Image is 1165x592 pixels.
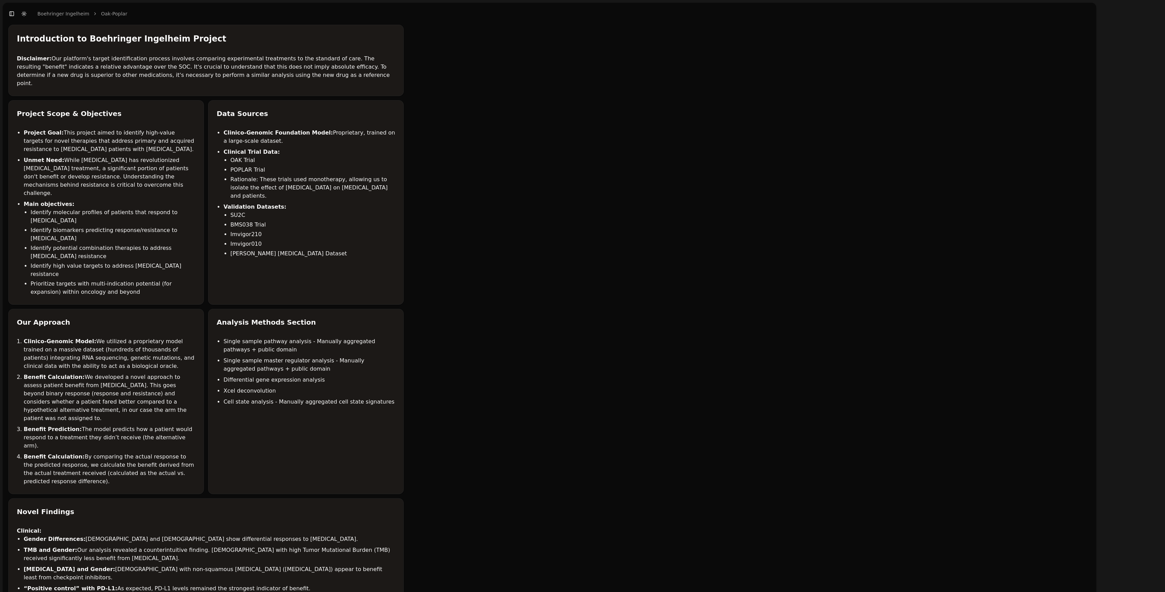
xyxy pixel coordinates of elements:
[24,453,195,486] li: By comparing the actual response to the predicted response, we calculate the benefit derived from...
[224,129,395,145] li: Proprietary, trained on a large-scale dataset.
[31,226,195,243] li: Identify biomarkers predicting response/resistance to [MEDICAL_DATA]
[230,211,395,219] li: SU2C
[37,10,89,17] a: Boehringer Ingelheim
[17,55,395,88] p: Our platform's target identification process involves comparing experimental treatments to the st...
[230,175,395,200] li: Rationale: These trials used monotherapy, allowing us to isolate the effect of [MEDICAL_DATA] on ...
[224,149,280,155] strong: Clinical Trial Data:
[230,249,395,258] li: [PERSON_NAME] [MEDICAL_DATA] Dataset
[24,535,395,543] li: [DEMOGRAPHIC_DATA] and [DEMOGRAPHIC_DATA] show differential responses to [MEDICAL_DATA].
[24,129,195,153] li: This project aimed to identify high-value targets for novel therapies that address primary and ac...
[31,280,195,296] li: Prioritize targets with multi-indication potential (for expansion) within oncology and beyond
[224,337,395,354] li: Single sample pathway analysis - Manually aggregated pathways + public domain
[224,398,395,406] li: Cell state analysis - Manually aggregated cell state signatures
[230,230,395,239] li: Imvigor210
[217,317,395,327] div: Analysis Methods Section
[24,373,195,422] li: We developed a novel approach to assess patient benefit from [MEDICAL_DATA]. This goes beyond bin...
[24,374,84,380] strong: Benefit Calculation:
[24,565,395,582] li: [DEMOGRAPHIC_DATA] with non-squamous [MEDICAL_DATA] ([MEDICAL_DATA]) appear to benefit least from...
[24,201,75,207] strong: Main objectives:
[24,425,195,450] li: The model predicts how a patient would respond to a treatment they didn’t receive (the alternativ...
[230,221,395,229] li: BMS038 Trial
[230,156,395,164] li: OAK Trial
[17,507,395,516] div: Novel Findings
[224,204,286,210] strong: Validation Datasets:
[24,426,82,432] strong: Benefit Prediction:
[24,536,85,542] strong: Gender Differences:
[24,566,115,572] strong: [MEDICAL_DATA] and Gender:
[224,129,333,136] strong: Clinico-Genomic Foundation Model:
[17,527,42,534] strong: Clinical:
[24,129,64,136] strong: Project Goal:
[217,109,395,118] div: Data Sources
[230,166,395,174] li: POPLAR Trial
[24,546,395,562] li: Our analysis revealed a counterintuitive finding. [DEMOGRAPHIC_DATA] with high Tumor Mutational B...
[37,10,127,17] nav: breadcrumb
[224,387,395,395] li: Xcel deconvolution
[24,156,195,197] li: While [MEDICAL_DATA] has revolutionized [MEDICAL_DATA] treatment, a significant portion of patien...
[31,244,195,260] li: Identify potential combination therapies to address [MEDICAL_DATA] resistance
[224,376,395,384] li: Differential gene expression analysis
[24,338,96,345] strong: Clinico-Genomic Model:
[17,33,395,44] div: Introduction to Boehringer Ingelheim Project
[224,357,395,373] li: Single sample master regulator analysis - Manually aggregated pathways + public domain
[101,10,127,17] a: Oak-Poplar
[31,208,195,225] li: Identify molecular profiles of patients that respond to [MEDICAL_DATA]
[24,453,84,460] strong: Benefit Calculation:
[230,240,395,248] li: Imvigor010
[24,547,77,553] strong: TMB and Gender:
[17,55,52,62] strong: Disclaimer:
[24,585,117,592] strong: “Positive control” with PD-L1:
[17,317,195,327] div: Our Approach
[17,109,195,118] div: Project Scope & Objectives
[24,157,64,163] strong: Unmet Need:
[24,337,195,370] li: We utilized a proprietary model trained on a massive dataset (hundreds of thousands of patients) ...
[31,262,195,278] li: Identify high value targets to address [MEDICAL_DATA] resistance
